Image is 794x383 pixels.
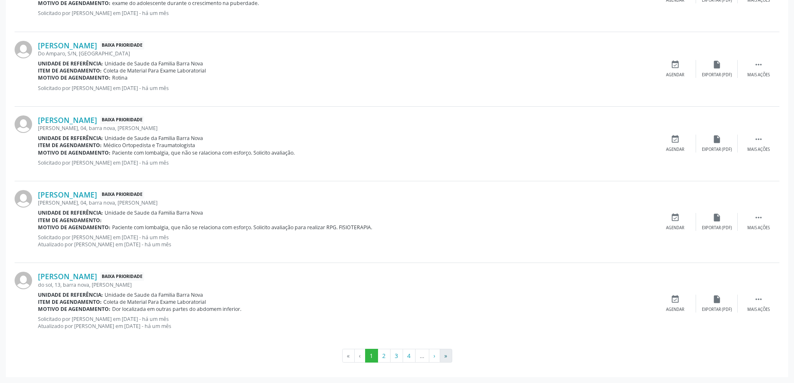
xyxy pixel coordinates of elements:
[754,60,763,69] i: 
[666,307,684,313] div: Agendar
[38,298,102,305] b: Item de agendamento:
[103,67,206,74] span: Coleta de Material Para Exame Laboratorial
[754,135,763,144] i: 
[38,149,110,156] b: Motivo de agendamento:
[112,74,128,81] span: Rotina
[38,115,97,125] a: [PERSON_NAME]
[15,41,32,58] img: img
[112,305,241,313] span: Dor localizada em outras partes do abdomem inferior.
[103,298,206,305] span: Coleta de Material Para Exame Laboratorial
[671,60,680,69] i: event_available
[112,149,295,156] span: Paciente com lombalgia, que não se ralaciona com esforço. Solicito avaliação.
[105,60,203,67] span: Unidade de Saude da Familia Barra Nova
[15,272,32,289] img: img
[38,272,97,281] a: [PERSON_NAME]
[702,147,732,153] div: Exportar (PDF)
[15,349,779,363] ul: Pagination
[671,295,680,304] i: event_available
[38,41,97,50] a: [PERSON_NAME]
[390,349,403,363] button: Go to page 3
[712,135,721,144] i: insert_drive_file
[15,115,32,133] img: img
[702,225,732,231] div: Exportar (PDF)
[38,315,654,330] p: Solicitado por [PERSON_NAME] em [DATE] - há um mês Atualizado por [PERSON_NAME] em [DATE] - há um...
[671,213,680,222] i: event_available
[105,209,203,216] span: Unidade de Saude da Familia Barra Nova
[105,135,203,142] span: Unidade de Saude da Familia Barra Nova
[38,50,654,57] div: Do Amparo, S/N, [GEOGRAPHIC_DATA]
[747,307,770,313] div: Mais ações
[38,74,110,81] b: Motivo de agendamento:
[754,213,763,222] i: 
[38,217,102,224] b: Item de agendamento:
[747,72,770,78] div: Mais ações
[712,295,721,304] i: insert_drive_file
[38,135,103,142] b: Unidade de referência:
[100,190,144,199] span: Baixa Prioridade
[38,142,102,149] b: Item de agendamento:
[38,10,654,17] p: Solicitado por [PERSON_NAME] em [DATE] - há um mês
[747,147,770,153] div: Mais ações
[712,213,721,222] i: insert_drive_file
[403,349,416,363] button: Go to page 4
[38,224,110,231] b: Motivo de agendamento:
[365,349,378,363] button: Go to page 1
[100,272,144,281] span: Baixa Prioridade
[38,159,654,166] p: Solicitado por [PERSON_NAME] em [DATE] - há um mês
[38,85,654,92] p: Solicitado por [PERSON_NAME] em [DATE] - há um mês
[38,305,110,313] b: Motivo de agendamento:
[440,349,452,363] button: Go to last page
[702,72,732,78] div: Exportar (PDF)
[754,295,763,304] i: 
[747,225,770,231] div: Mais ações
[666,72,684,78] div: Agendar
[38,67,102,74] b: Item de agendamento:
[666,147,684,153] div: Agendar
[38,291,103,298] b: Unidade de referência:
[712,60,721,69] i: insert_drive_file
[38,209,103,216] b: Unidade de referência:
[38,190,97,199] a: [PERSON_NAME]
[105,291,203,298] span: Unidade de Saude da Familia Barra Nova
[38,60,103,67] b: Unidade de referência:
[38,281,654,288] div: do sol, 13, barra nova, [PERSON_NAME]
[378,349,391,363] button: Go to page 2
[100,116,144,125] span: Baixa Prioridade
[103,142,195,149] span: Médico Ortopedista e Traumatologista
[38,199,654,206] div: [PERSON_NAME], 04, barra nova, [PERSON_NAME]
[429,349,440,363] button: Go to next page
[100,41,144,50] span: Baixa Prioridade
[702,307,732,313] div: Exportar (PDF)
[666,225,684,231] div: Agendar
[671,135,680,144] i: event_available
[112,224,372,231] span: Paciente com lombalgia, que não se relaciona com esforço. Solicito avaliação para realizar RPG. F...
[15,190,32,208] img: img
[38,125,654,132] div: [PERSON_NAME], 04, barra nova, [PERSON_NAME]
[38,234,654,248] p: Solicitado por [PERSON_NAME] em [DATE] - há um mês Atualizado por [PERSON_NAME] em [DATE] - há um...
